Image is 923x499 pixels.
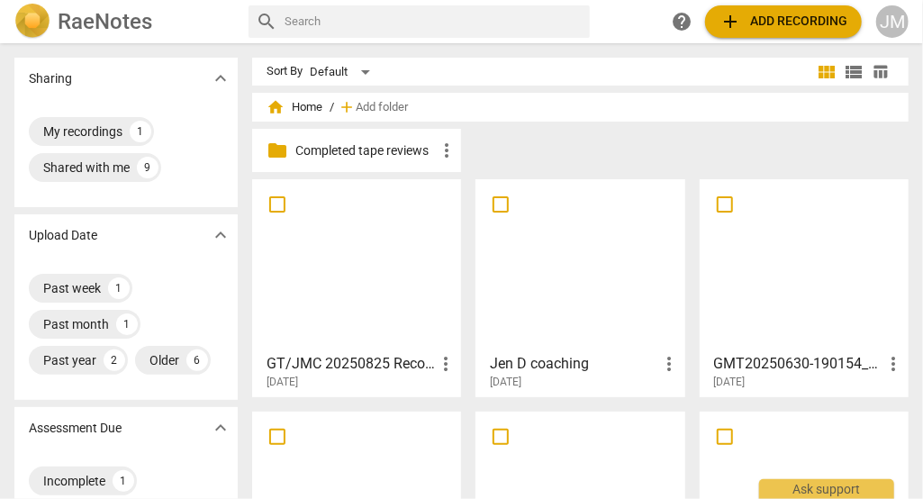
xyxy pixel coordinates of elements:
div: My recordings [43,122,122,141]
span: expand_more [210,224,231,246]
a: LogoRaeNotes [14,4,234,40]
div: 2 [104,349,125,371]
span: home [267,98,285,116]
input: Search [285,7,583,36]
p: Completed tape reviews [295,141,436,160]
img: Logo [14,4,50,40]
button: Show more [207,65,234,92]
div: Default [310,58,376,86]
p: Assessment Due [29,419,122,438]
span: more_vert [436,140,457,161]
p: Sharing [29,69,72,88]
span: add [719,11,741,32]
button: List view [840,59,867,86]
div: Sort By [267,65,303,78]
button: JM [876,5,909,38]
span: folder [267,140,288,161]
button: Tile view [813,59,840,86]
span: view_list [843,61,864,83]
button: Upload [705,5,862,38]
div: 1 [130,121,151,142]
p: Upload Date [29,226,97,245]
div: 9 [137,157,158,178]
span: add [338,98,356,116]
span: more_vert [882,353,904,375]
span: Home [267,98,322,116]
a: Help [665,5,698,38]
div: Past month [43,315,109,333]
span: [DATE] [714,375,746,390]
button: Show more [207,222,234,249]
div: Ask support [759,479,894,499]
div: 1 [108,277,130,299]
div: 1 [113,470,134,492]
span: help [671,11,692,32]
div: 6 [186,349,208,371]
button: Show more [207,414,234,441]
a: Jen D coaching[DATE] [482,186,678,389]
div: Past year [43,351,96,369]
h3: GT/JMC 20250825 Recording [267,353,435,375]
span: search [256,11,277,32]
span: table_chart [873,63,890,80]
span: more_vert [435,353,457,375]
span: [DATE] [490,375,521,390]
span: [DATE] [267,375,298,390]
div: Older [149,351,179,369]
span: Add recording [719,11,847,32]
a: GT/JMC 20250825 Recording[DATE] [258,186,455,389]
span: view_module [816,61,837,83]
span: expand_more [210,417,231,439]
span: expand_more [210,68,231,89]
div: Past week [43,279,101,297]
span: more_vert [659,353,681,375]
h2: RaeNotes [58,9,152,34]
a: GMT20250630-190154_Recording_1280x720[DATE] [706,186,902,389]
button: Table view [867,59,894,86]
div: Incomplete [43,472,105,490]
h3: Jen D coaching [490,353,658,375]
div: Shared with me [43,159,130,177]
div: 1 [116,313,138,335]
h3: GMT20250630-190154_Recording_1280x720 [714,353,882,375]
span: / [330,101,334,114]
span: Add folder [356,101,408,114]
